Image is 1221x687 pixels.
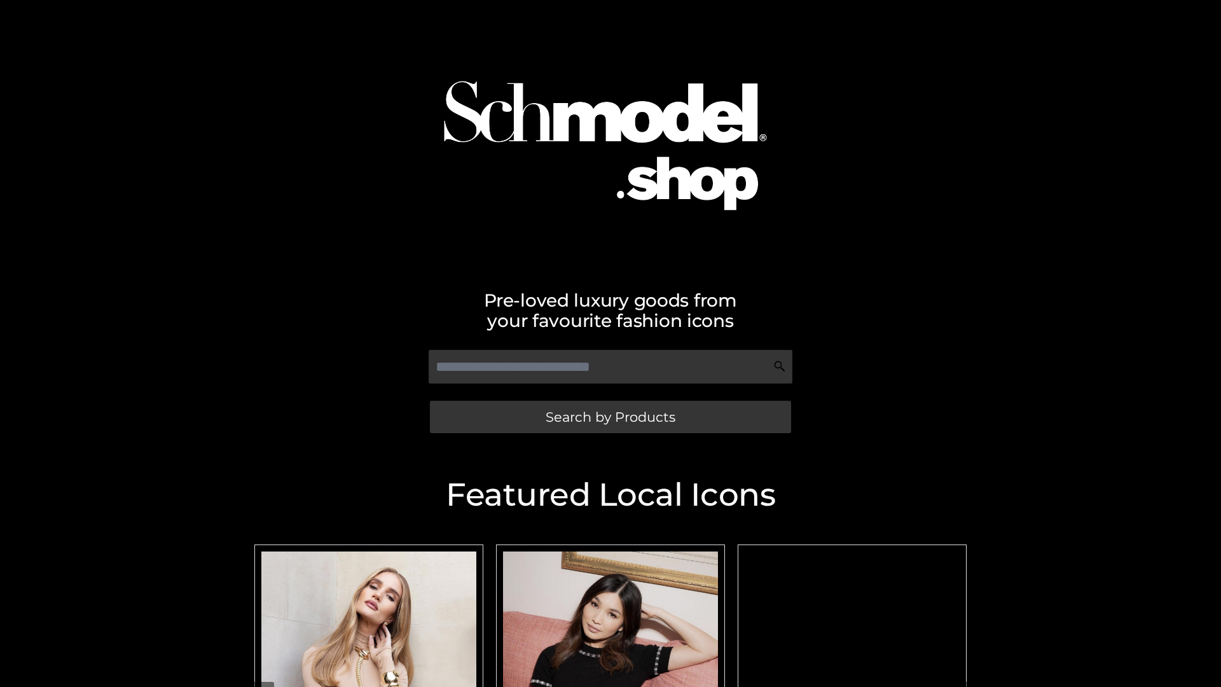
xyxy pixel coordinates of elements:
[248,290,973,331] h2: Pre-loved luxury goods from your favourite fashion icons
[430,401,791,433] a: Search by Products
[546,410,675,424] span: Search by Products
[248,479,973,511] h2: Featured Local Icons​
[773,360,786,373] img: Search Icon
